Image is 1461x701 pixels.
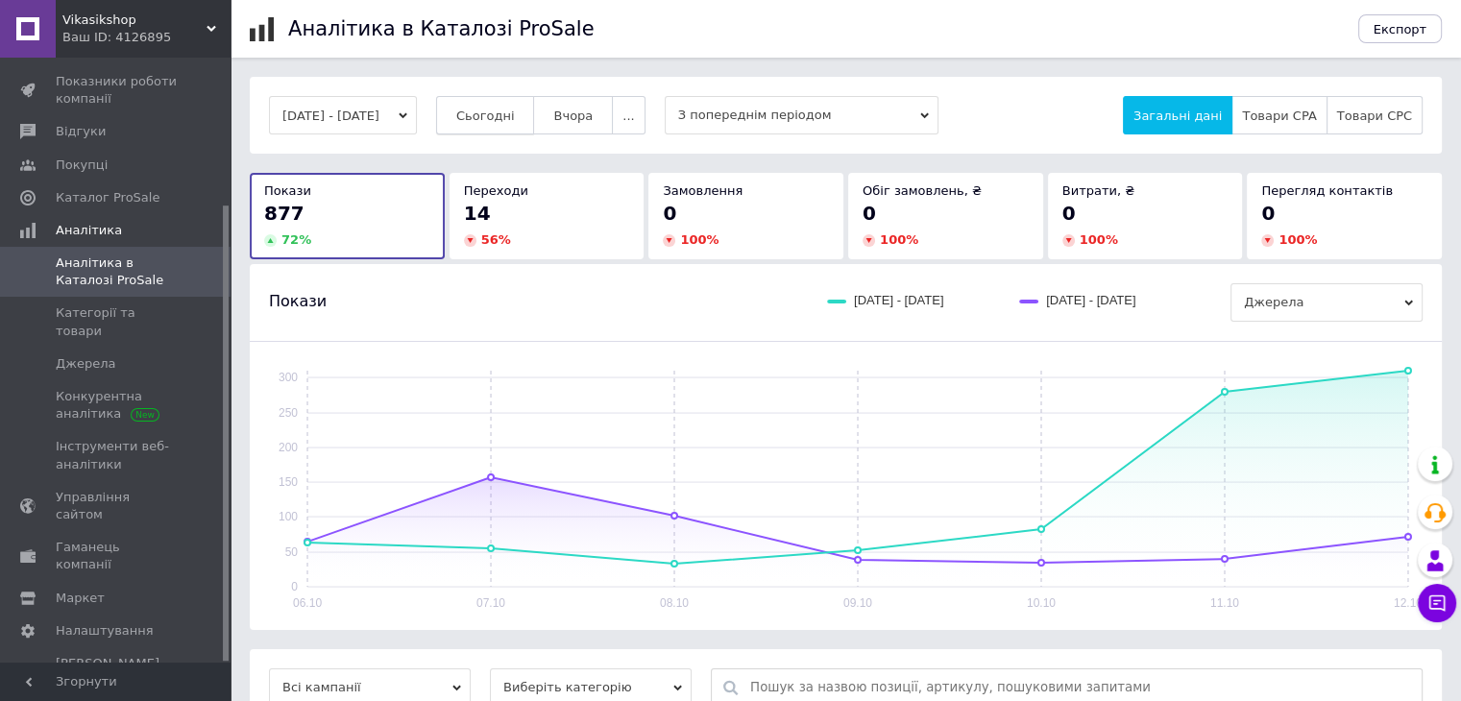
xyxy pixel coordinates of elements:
span: 100 % [880,232,918,247]
text: 07.10 [476,596,505,610]
text: 10.10 [1027,596,1056,610]
span: 0 [1062,202,1076,225]
span: Покази [269,291,327,312]
span: 100 % [680,232,718,247]
span: Категорії та товари [56,304,178,339]
span: Маркет [56,590,105,607]
span: Замовлення [663,183,743,198]
text: 300 [279,371,298,384]
span: 100 % [1278,232,1317,247]
span: Джерела [1230,283,1423,322]
text: 11.10 [1210,596,1239,610]
span: 0 [663,202,676,225]
span: Товари CPC [1337,109,1412,123]
span: Показники роботи компанії [56,73,178,108]
span: 0 [1261,202,1275,225]
span: 877 [264,202,304,225]
text: 12.10 [1394,596,1423,610]
text: 200 [279,441,298,454]
span: Покази [264,183,311,198]
button: Сьогодні [436,96,535,134]
span: 56 % [481,232,511,247]
span: 14 [464,202,491,225]
span: Сьогодні [456,109,515,123]
span: Управління сайтом [56,489,178,523]
span: Товари CPA [1242,109,1316,123]
h1: Аналітика в Каталозі ProSale [288,17,594,40]
button: Товари CPC [1327,96,1423,134]
text: 50 [285,545,299,559]
span: Переходи [464,183,528,198]
span: Каталог ProSale [56,189,159,206]
span: 100 % [1080,232,1118,247]
span: Обіг замовлень, ₴ [863,183,982,198]
span: Vikasikshop [62,12,207,29]
button: Загальні дані [1123,96,1232,134]
span: Аналітика [56,222,122,239]
span: Загальні дані [1133,109,1222,123]
span: Гаманець компанії [56,539,178,573]
span: Експорт [1374,22,1427,36]
span: Відгуки [56,123,106,140]
button: Товари CPA [1231,96,1327,134]
span: Витрати, ₴ [1062,183,1135,198]
text: 250 [279,406,298,420]
span: З попереднім періодом [665,96,938,134]
span: 72 % [281,232,311,247]
span: Конкурентна аналітика [56,388,178,423]
button: [DATE] - [DATE] [269,96,417,134]
text: 08.10 [660,596,689,610]
button: Експорт [1358,14,1443,43]
span: ... [622,109,634,123]
span: Аналітика в Каталозі ProSale [56,254,178,289]
text: 0 [291,580,298,593]
text: 06.10 [293,596,322,610]
div: Ваш ID: 4126895 [62,29,231,46]
span: 0 [863,202,876,225]
span: Інструменти веб-аналітики [56,438,178,472]
button: Чат з покупцем [1418,584,1456,622]
text: 100 [279,510,298,523]
button: Вчора [533,96,613,134]
button: ... [612,96,645,134]
text: 09.10 [843,596,872,610]
span: Джерела [56,355,115,373]
text: 150 [279,475,298,489]
span: Вчора [553,109,593,123]
span: Перегляд контактів [1261,183,1393,198]
span: Покупці [56,157,108,174]
span: Налаштування [56,622,154,640]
